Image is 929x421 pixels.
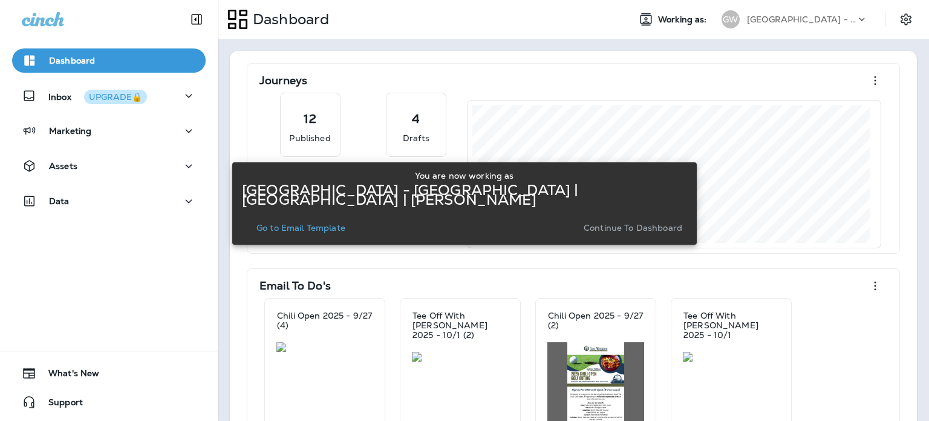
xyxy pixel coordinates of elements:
button: Dashboard [12,48,206,73]
p: Inbox [48,90,147,102]
button: InboxUPGRADE🔒 [12,84,206,108]
button: Go to Email Template [252,219,350,236]
img: 5aa3bf30-129d-4f20-b2e4-4d1c990554f3.jpg [683,352,780,362]
p: Marketing [49,126,91,136]
span: What's New [36,368,99,383]
p: Tee Off With [PERSON_NAME] 2025 - 10/1 [683,311,779,340]
button: Settings [895,8,917,30]
div: UPGRADE🔒 [89,93,142,101]
button: Continue to Dashboard [579,219,687,236]
div: GW [722,10,740,28]
p: Go to Email Template [256,223,345,233]
button: Marketing [12,119,206,143]
p: You are now working as [415,171,513,181]
button: Assets [12,154,206,178]
p: Data [49,196,70,206]
p: Dashboard [49,56,95,65]
button: Collapse Sidebar [180,7,214,31]
button: UPGRADE🔒 [84,90,147,104]
p: Assets [49,161,77,171]
p: [GEOGRAPHIC_DATA] - [GEOGRAPHIC_DATA] | [GEOGRAPHIC_DATA] | [PERSON_NAME] [242,185,687,205]
span: Support [36,397,83,412]
button: What's New [12,361,206,385]
p: [GEOGRAPHIC_DATA] - [GEOGRAPHIC_DATA] | [GEOGRAPHIC_DATA] | [PERSON_NAME] [747,15,856,24]
p: Continue to Dashboard [584,223,682,233]
button: Data [12,189,206,213]
button: Support [12,390,206,414]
